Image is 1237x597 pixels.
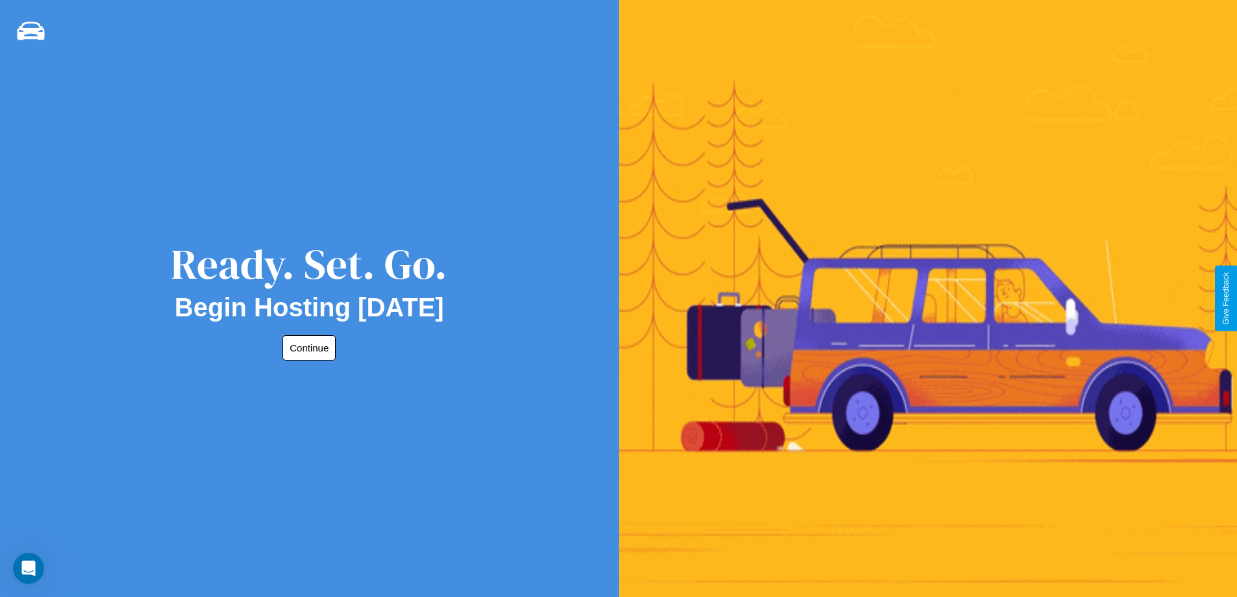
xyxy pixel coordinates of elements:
h2: Begin Hosting [DATE] [175,293,444,322]
button: Continue [282,335,336,361]
iframe: Intercom live chat [13,553,44,584]
div: Give Feedback [1221,272,1231,325]
div: Ready. Set. Go. [171,235,447,293]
